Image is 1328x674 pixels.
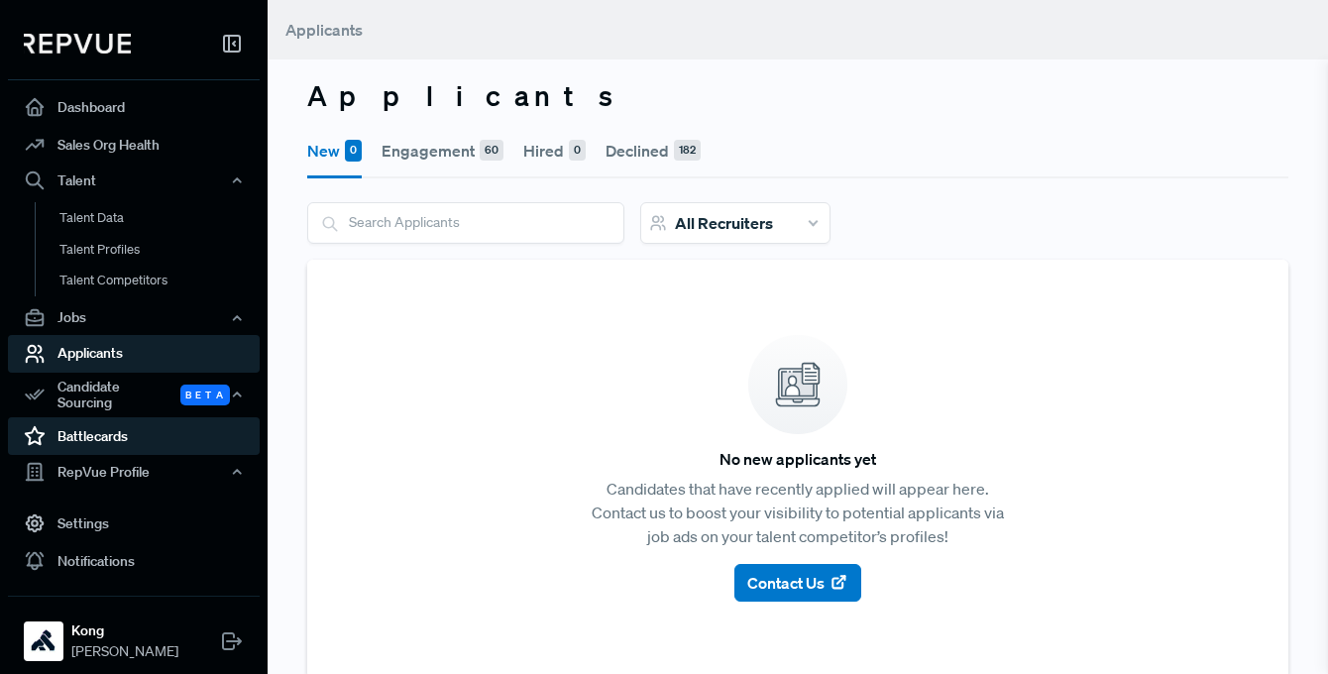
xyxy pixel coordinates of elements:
[382,123,503,178] button: Engagement60
[71,620,178,641] strong: Kong
[8,164,260,197] button: Talent
[307,123,362,178] button: New0
[523,123,586,178] button: Hired0
[480,140,503,162] div: 60
[308,203,623,242] input: Search Applicants
[747,571,825,595] span: Contact Us
[719,450,876,469] h6: No new applicants yet
[8,373,260,418] div: Candidate Sourcing
[8,88,260,126] a: Dashboard
[674,140,701,162] div: 182
[569,140,586,162] div: 0
[35,265,286,296] a: Talent Competitors
[285,20,363,40] span: Applicants
[675,213,773,233] span: All Recruiters
[8,126,260,164] a: Sales Org Health
[35,202,286,234] a: Talent Data
[8,373,260,418] button: Candidate Sourcing Beta
[24,34,131,54] img: RepVue
[8,455,260,489] button: RepVue Profile
[28,625,59,657] img: Kong
[8,505,260,542] a: Settings
[345,140,362,162] div: 0
[71,641,178,662] span: [PERSON_NAME]
[734,564,861,602] button: Contact Us
[180,385,230,405] span: Beta
[35,234,286,266] a: Talent Profiles
[8,335,260,373] a: Applicants
[588,477,1008,548] p: Candidates that have recently applied will appear here. Contact us to boost your visibility to po...
[307,79,1288,113] h3: Applicants
[8,417,260,455] a: Battlecards
[606,123,701,178] button: Declined182
[8,542,260,580] a: Notifications
[8,301,260,335] button: Jobs
[8,596,260,670] a: KongKong[PERSON_NAME]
